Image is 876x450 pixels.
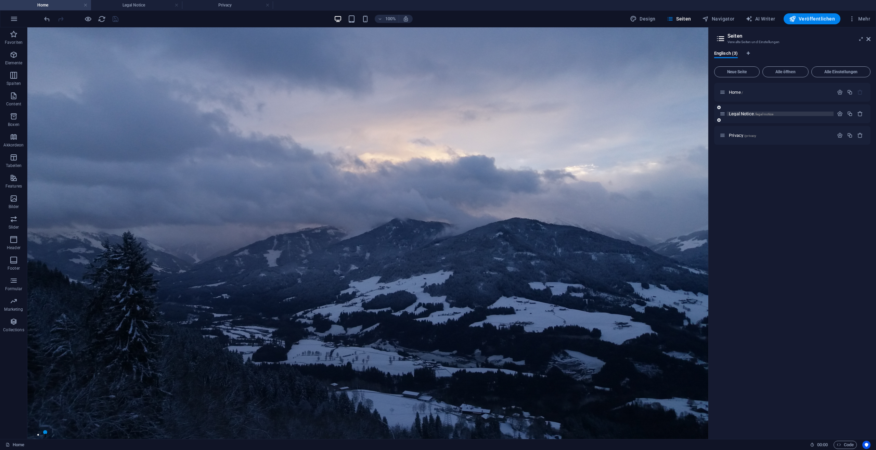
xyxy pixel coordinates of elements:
button: 100% [375,15,399,23]
span: Alle Einstellungen [814,70,867,74]
p: Collections [3,327,24,333]
a: Klick, um Auswahl aufzuheben. Doppelklick öffnet Seitenverwaltung [5,441,24,449]
i: Bei Größenänderung Zoomstufe automatisch an das gewählte Gerät anpassen. [403,16,409,22]
p: Formular [5,286,23,292]
p: Header [7,245,21,250]
p: Bilder [9,204,19,209]
span: Seiten [667,15,691,22]
div: Die Startseite kann nicht gelöscht werden [857,89,863,95]
button: Code [834,441,857,449]
i: Seite neu laden [98,15,106,23]
p: Features [5,183,22,189]
div: Privacy/privacy [727,133,834,138]
span: / [742,91,743,94]
button: Alle Einstellungen [811,66,871,77]
div: Entfernen [857,111,863,117]
span: Veröffentlichen [789,15,835,22]
button: 1 [16,403,20,407]
span: Code [837,441,854,449]
span: Mehr [849,15,870,22]
span: Neue Seite [717,70,757,74]
p: Footer [8,266,20,271]
div: Einstellungen [837,111,843,117]
div: Home/ [727,90,834,94]
h3: Verwalte Seiten und Einstellungen [727,39,857,45]
div: Sprachen-Tabs [714,51,871,64]
button: Alle öffnen [762,66,809,77]
h6: Session-Zeit [810,441,828,449]
p: Elemente [5,60,23,66]
span: Klick, um Seite zu öffnen [729,133,756,138]
div: Duplizieren [847,132,853,138]
span: Design [630,15,656,22]
p: Boxen [8,122,20,127]
span: Legal Notice [729,111,773,116]
p: Spalten [7,81,21,86]
div: Entfernen [857,132,863,138]
button: Usercentrics [862,441,871,449]
span: Navigator [702,15,735,22]
p: Slider [9,224,19,230]
button: Navigator [699,13,737,24]
h4: Legal Notice [91,1,182,9]
h4: Privacy [182,1,273,9]
button: reload [98,15,106,23]
span: Alle öffnen [765,70,806,74]
div: Design (Strg+Alt+Y) [627,13,658,24]
p: Content [6,101,21,107]
span: AI Writer [746,15,775,22]
button: Design [627,13,658,24]
button: Veröffentlichen [784,13,840,24]
h6: 100% [385,15,396,23]
span: Home [729,90,743,95]
span: /legal-notice [755,112,774,116]
button: Mehr [846,13,873,24]
span: 00 00 [817,441,828,449]
div: Einstellungen [837,132,843,138]
p: Favoriten [5,40,23,45]
p: Tabellen [6,163,22,168]
button: Seiten [664,13,694,24]
button: Klicke hier, um den Vorschau-Modus zu verlassen [84,15,92,23]
button: undo [43,15,51,23]
span: : [822,442,823,447]
div: Legal Notice/legal-notice [727,112,834,116]
button: Neue Seite [714,66,760,77]
i: Rückgängig: Text ändern (Strg+Z) [43,15,51,23]
p: Akkordeon [3,142,24,148]
h2: Seiten [727,33,871,39]
button: AI Writer [743,13,778,24]
span: /privacy [744,134,756,138]
div: Duplizieren [847,89,853,95]
div: Duplizieren [847,111,853,117]
span: Englisch (3) [714,49,738,59]
div: Einstellungen [837,89,843,95]
p: Marketing [4,307,23,312]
